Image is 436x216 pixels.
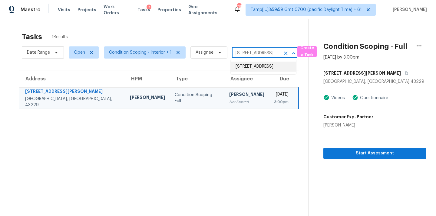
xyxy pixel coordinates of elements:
span: Tamp[…]3:59:59 Gmt 0700 (pacific Daylight Time) + 61 [251,7,362,13]
th: Type [170,70,224,87]
span: Start Assessment [328,150,421,157]
span: Create a Task [300,45,314,59]
div: [PERSON_NAME] [323,122,373,128]
h2: Condition Scoping - Full [323,43,407,49]
span: 1 Results [52,34,68,40]
button: Start Assessment [323,148,426,159]
div: [PERSON_NAME] [130,94,165,102]
div: Videos [329,95,345,101]
div: [GEOGRAPHIC_DATA], [GEOGRAPHIC_DATA] 43229 [323,79,426,85]
span: Work Orders [104,4,130,16]
button: Copy Address [401,68,409,79]
span: Visits [58,7,70,13]
span: Tasks [137,8,150,12]
div: 785 [237,4,241,10]
span: Condition Scoping - Interior + 1 [109,49,172,56]
div: 7 [147,5,151,11]
li: [STREET_ADDRESS] [231,62,296,72]
button: Create a Task [297,46,317,57]
span: Geo Assignments [188,4,226,16]
div: 3:00pm [274,99,289,105]
span: [PERSON_NAME] [390,7,427,13]
span: Maestro [21,7,41,13]
h2: Tasks [22,34,42,40]
div: Not Started [229,99,264,105]
div: [PERSON_NAME] [229,91,264,99]
span: Properties [157,7,181,13]
h5: Customer Exp. Partner [323,114,373,120]
span: Date Range [27,49,50,56]
button: Close [289,49,298,58]
span: Open [74,49,85,56]
img: Artifact Present Icon [323,94,329,101]
div: [STREET_ADDRESS][PERSON_NAME] [25,88,120,96]
th: Assignee [224,70,269,87]
th: Address [19,70,125,87]
div: Questionnaire [358,95,388,101]
div: [DATE] [274,91,289,99]
img: Artifact Present Icon [352,94,358,101]
th: Due [269,70,299,87]
div: [GEOGRAPHIC_DATA], [GEOGRAPHIC_DATA], 43229 [25,96,120,108]
span: Assignee [196,49,213,56]
button: Clear [282,49,290,58]
span: Projects [78,7,96,13]
div: Condition Scoping - Full [175,92,219,104]
th: HPM [125,70,170,87]
input: Search by address [232,49,280,58]
h5: [STREET_ADDRESS][PERSON_NAME] [323,70,401,76]
div: [DATE] by 3:00pm [323,54,359,60]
